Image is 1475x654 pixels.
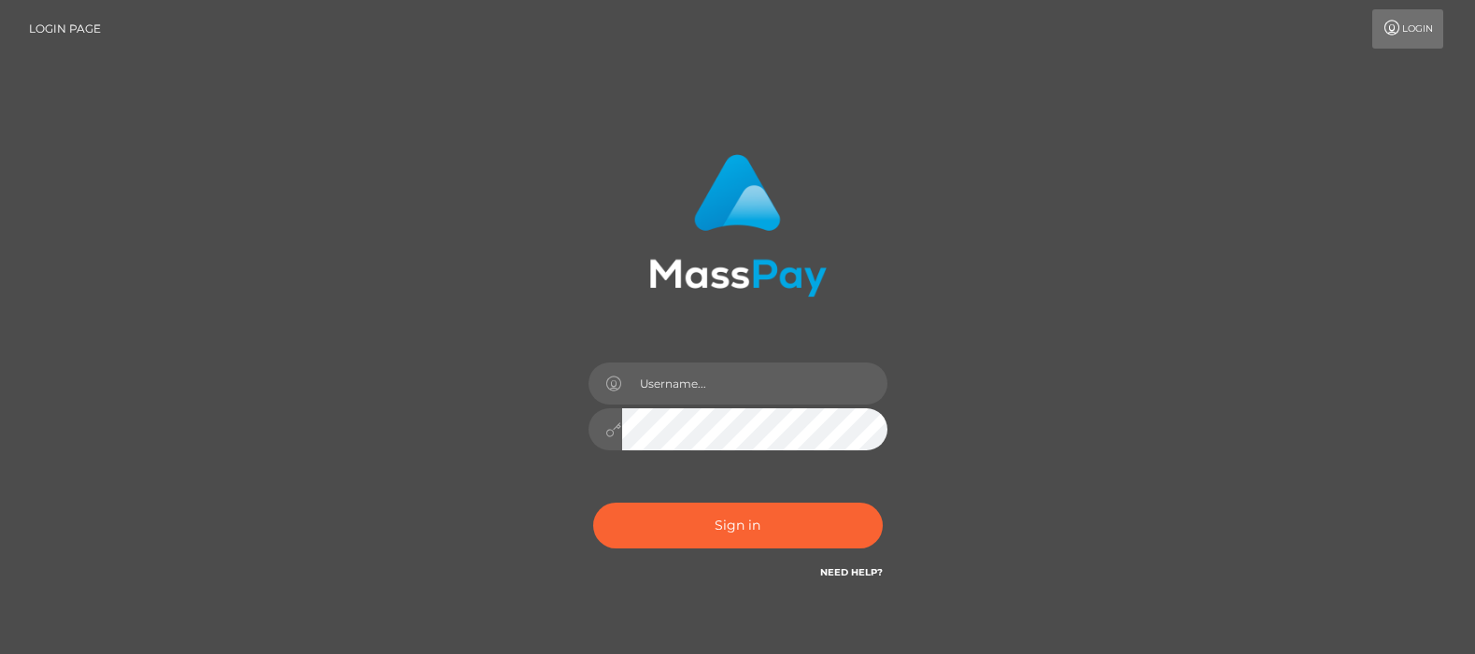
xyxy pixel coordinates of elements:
a: Login [1372,9,1443,49]
a: Login Page [29,9,101,49]
button: Sign in [593,503,883,548]
input: Username... [622,363,887,405]
img: MassPay Login [649,154,827,297]
a: Need Help? [820,566,883,578]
